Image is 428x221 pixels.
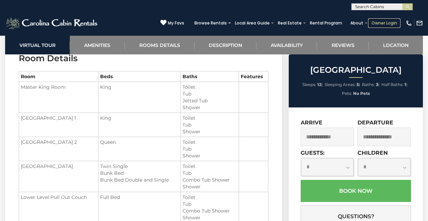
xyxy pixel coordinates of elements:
li: Twin Single [100,163,179,170]
li: Toilet [183,163,237,170]
a: Owner Login [368,18,400,28]
li: Toilet [183,194,237,201]
a: Amenities [70,36,125,54]
li: Tub [183,90,237,97]
span: Sleeping Areas: [324,82,355,87]
li: Tub [183,146,237,152]
a: Virtual Tour [5,36,70,54]
th: Room [19,71,98,82]
li: Combo Tub Shower [183,176,237,183]
a: Availability [256,36,317,54]
a: Local Area Guide [232,18,273,28]
button: Book Now [301,180,411,202]
strong: 1 [405,82,406,87]
a: About [347,18,367,28]
li: Combo Tub Shower [183,207,237,214]
label: Departure [358,119,393,126]
li: Tub [183,201,237,207]
td: [GEOGRAPHIC_DATA] 2 [19,137,98,161]
strong: 3 [376,82,378,87]
h3: Room Details [19,52,268,64]
li: Shower [183,104,237,111]
li: Shower [183,183,237,190]
span: Pets: [342,91,352,96]
label: Arrive [301,119,322,126]
span: King [100,115,111,121]
li: | [362,80,380,89]
span: My Favs [168,20,184,26]
li: Toilet [183,115,237,121]
span: Baths: [362,82,375,87]
li: Shower [183,214,237,221]
a: My Favs [160,19,184,27]
strong: No Pets [353,91,370,96]
a: Location [369,36,423,54]
img: phone-regular-white.png [406,20,412,27]
li: Bunk Bed [100,170,179,176]
a: Reviews [317,36,368,54]
th: Features [239,71,268,82]
li: Toilet [183,139,237,146]
span: Queen [100,139,116,145]
td: Master King Room [19,82,98,113]
li: | [324,80,360,89]
li: Jetted Tub [183,97,237,104]
span: Half Baths: [381,82,403,87]
strong: 5 [356,82,359,87]
a: Rooms Details [125,36,194,54]
label: Guests: [301,150,324,156]
li: Shower [183,128,237,135]
a: Real Estate [274,18,305,28]
th: Baths [181,71,239,82]
li: Toilet [183,84,237,90]
th: Beds [98,71,181,82]
span: Full Bed [100,194,120,200]
td: [GEOGRAPHIC_DATA] 1 [19,113,98,137]
li: Tub [183,170,237,176]
li: Shower [183,152,237,159]
strong: 12 [317,82,321,87]
li: | [381,80,408,89]
li: Bunk Bed Double and Single [100,176,179,183]
img: White-1-2.png [5,16,99,30]
li: Tub [183,121,237,128]
a: Browse Rentals [191,18,230,28]
label: Children [358,150,388,156]
a: Rental Program [306,18,346,28]
td: [GEOGRAPHIC_DATA] [19,161,98,192]
h2: [GEOGRAPHIC_DATA] [290,66,421,74]
a: Description [194,36,256,54]
span: Sleeps: [302,82,316,87]
span: King [100,84,111,90]
li: | [302,80,323,89]
img: mail-regular-white.png [416,20,423,27]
